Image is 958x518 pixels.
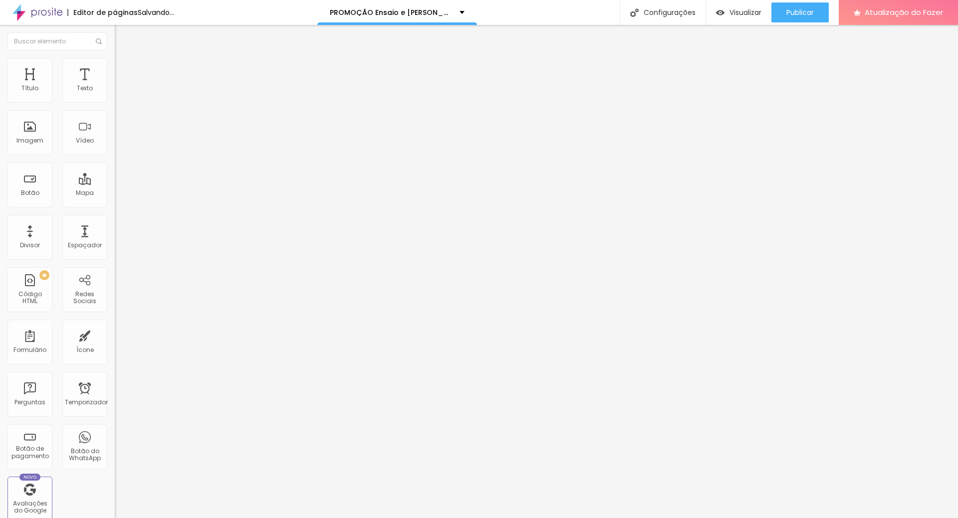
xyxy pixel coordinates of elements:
font: Ícone [76,345,94,354]
font: Código HTML [18,290,42,305]
font: Novo [23,474,37,480]
font: Botão [21,188,39,197]
font: Editor de páginas [73,7,138,17]
font: Publicar [786,7,814,17]
font: Mapa [76,188,94,197]
font: Imagem [16,136,43,145]
font: Temporizador [65,398,108,406]
font: PROMOÇÃO Ensaio e [PERSON_NAME] Sensual [330,7,497,17]
button: Visualizar [706,2,771,22]
font: Espaçador [68,241,102,249]
font: Perguntas [14,398,45,406]
font: Divisor [20,241,40,249]
font: Redes Sociais [73,290,96,305]
div: Salvando... [138,9,174,16]
font: Botão de pagamento [11,444,49,460]
img: view-1.svg [716,8,724,17]
font: Título [21,84,38,92]
font: Visualizar [729,7,761,17]
button: Publicar [771,2,829,22]
font: Formulário [13,345,46,354]
font: Vídeo [76,136,94,145]
font: Configurações [644,7,696,17]
font: Texto [77,84,93,92]
font: Botão do WhatsApp [69,447,101,462]
img: Ícone [96,38,102,44]
font: Atualização do Fazer [865,7,943,17]
img: Ícone [630,8,639,17]
iframe: Editor [115,25,958,518]
input: Buscar elemento [7,32,107,50]
font: Avaliações do Google [13,499,47,515]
